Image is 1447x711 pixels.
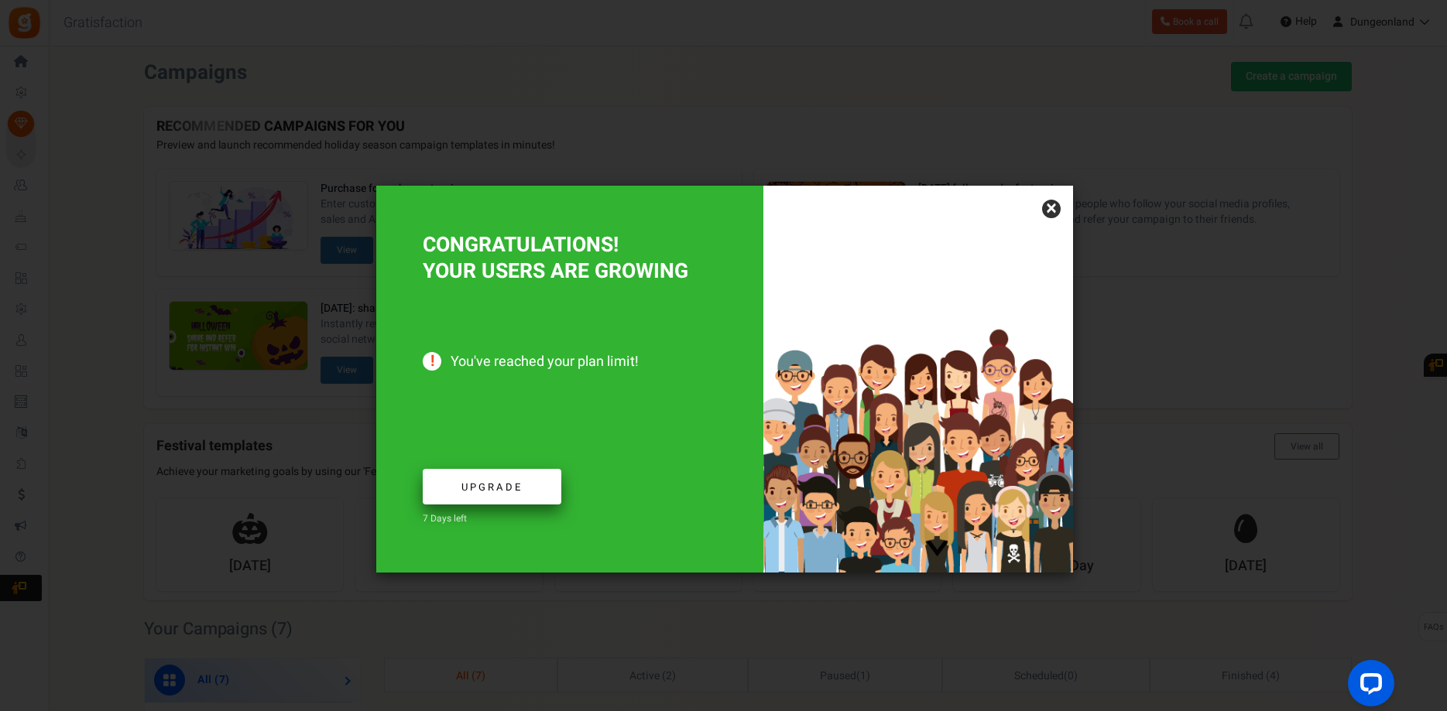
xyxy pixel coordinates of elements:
[423,354,717,371] span: You've reached your plan limit!
[1042,200,1061,218] a: ×
[423,511,467,525] span: 7 Days left
[423,230,688,287] span: CONGRATULATIONS! YOUR USERS ARE GROWING
[461,480,523,494] span: Upgrade
[763,263,1073,573] img: Increased users
[423,469,561,505] a: Upgrade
